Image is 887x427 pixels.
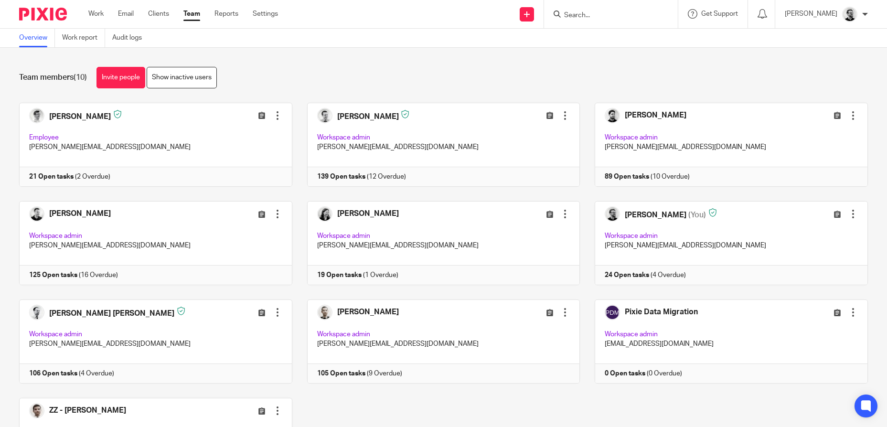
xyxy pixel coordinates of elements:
a: Team [183,9,200,19]
input: Search [563,11,649,20]
p: [PERSON_NAME] [785,9,837,19]
a: Invite people [96,67,145,88]
img: Pixie [19,8,67,21]
a: Work report [62,29,105,47]
span: (10) [74,74,87,81]
a: Clients [148,9,169,19]
h1: Team members [19,73,87,83]
span: Get Support [701,11,738,17]
a: Overview [19,29,55,47]
a: Settings [253,9,278,19]
a: Audit logs [112,29,149,47]
a: Work [88,9,104,19]
a: Email [118,9,134,19]
a: Reports [214,9,238,19]
img: Jack_2025.jpg [842,7,857,22]
a: Show inactive users [147,67,217,88]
